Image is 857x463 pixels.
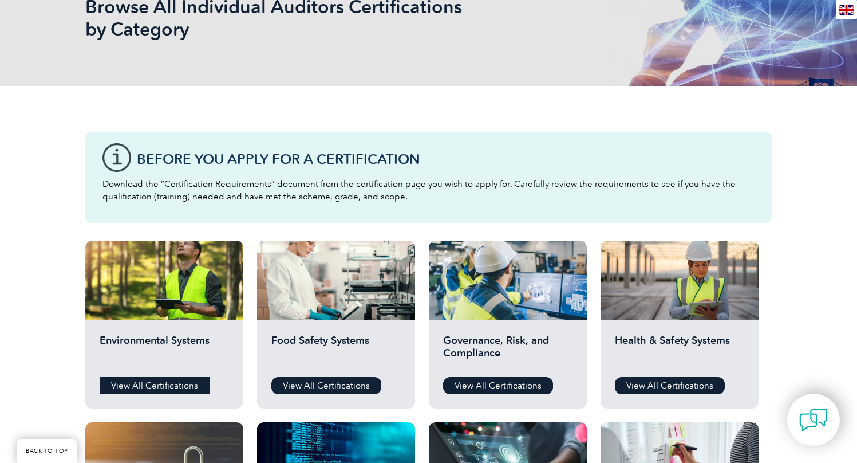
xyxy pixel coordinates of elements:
a: BACK TO TOP [17,439,77,463]
h2: Environmental Systems [100,334,229,368]
h2: Food Safety Systems [271,334,401,368]
h2: Governance, Risk, and Compliance [443,334,572,368]
img: contact-chat.png [799,406,828,434]
p: Download the “Certification Requirements” document from the certification page you wish to apply ... [102,178,755,203]
a: View All Certifications [615,377,725,394]
a: View All Certifications [100,377,210,394]
a: View All Certifications [443,377,553,394]
h3: Before You Apply For a Certification [137,152,755,166]
h2: Health & Safety Systems [615,334,744,368]
img: en [839,5,854,15]
a: View All Certifications [271,377,381,394]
